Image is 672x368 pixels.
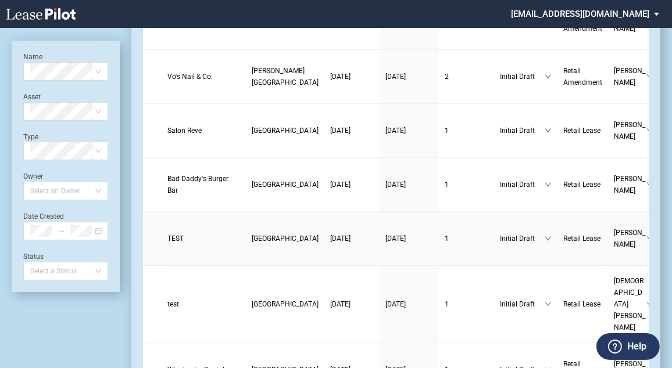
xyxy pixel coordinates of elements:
[563,179,602,190] a: Retail Lease
[330,298,374,310] a: [DATE]
[252,179,319,190] a: [GEOGRAPHIC_DATA]
[563,300,600,308] span: Retail Lease
[167,298,240,310] a: test
[57,227,65,235] span: to
[563,234,600,243] span: Retail Lease
[500,233,545,244] span: Initial Draft
[252,298,319,310] a: [GEOGRAPHIC_DATA]
[167,173,240,196] a: Bad Daddy's Burger Bar
[445,300,449,308] span: 1
[23,212,64,221] label: Date Created
[330,233,374,244] a: [DATE]
[252,300,319,308] span: Stone Creek Village
[167,71,240,82] a: Vo's Nail & Co.
[563,125,602,136] a: Retail Lease
[252,125,319,136] a: [GEOGRAPHIC_DATA]
[445,125,488,136] a: 1
[167,234,184,243] span: TEST
[330,300,351,308] span: [DATE]
[330,127,351,135] span: [DATE]
[23,252,44,261] label: Status
[500,179,545,190] span: Initial Draft
[252,67,319,86] span: Avery Square
[330,181,351,189] span: [DATE]
[500,125,545,136] span: Initial Draft
[614,119,646,142] span: [PERSON_NAME]
[23,172,43,181] label: Owner
[614,173,646,196] span: [PERSON_NAME]
[500,298,545,310] span: Initial Draft
[596,333,660,360] button: Help
[445,179,488,190] a: 1
[57,227,65,235] span: swap-right
[385,300,406,308] span: [DATE]
[167,233,240,244] a: TEST
[330,71,374,82] a: [DATE]
[167,127,202,135] span: Salon Reve
[445,181,449,189] span: 1
[563,127,600,135] span: Retail Lease
[252,65,319,88] a: [PERSON_NAME][GEOGRAPHIC_DATA]
[614,275,646,333] span: [DEMOGRAPHIC_DATA][PERSON_NAME]
[385,234,406,243] span: [DATE]
[330,125,374,136] a: [DATE]
[385,73,406,81] span: [DATE]
[500,71,545,82] span: Initial Draft
[385,71,433,82] a: [DATE]
[627,339,646,354] label: Help
[563,233,602,244] a: Retail Lease
[445,127,449,135] span: 1
[563,65,602,88] a: Retail Amendment
[563,67,602,86] span: Retail Amendment
[385,233,433,244] a: [DATE]
[646,127,653,134] span: down
[385,298,433,310] a: [DATE]
[545,301,552,308] span: down
[563,298,602,310] a: Retail Lease
[252,234,319,243] span: Arbor Square
[545,73,552,80] span: down
[545,235,552,242] span: down
[23,53,42,61] label: Name
[330,179,374,190] a: [DATE]
[445,233,488,244] a: 1
[445,234,449,243] span: 1
[23,133,38,141] label: Type
[330,234,351,243] span: [DATE]
[252,181,319,189] span: Park West Village III
[252,127,319,135] span: Stone Creek Village
[445,73,449,81] span: 2
[445,71,488,82] a: 2
[252,233,319,244] a: [GEOGRAPHIC_DATA]
[646,73,653,80] span: down
[646,301,653,308] span: down
[167,125,240,136] a: Salon Reve
[614,227,646,250] span: [PERSON_NAME]
[385,179,433,190] a: [DATE]
[545,181,552,188] span: down
[167,175,228,194] span: Bad Daddy's Burger Bar
[545,127,552,134] span: down
[614,65,646,88] span: [PERSON_NAME]
[167,300,179,308] span: test
[167,73,213,81] span: Vo's Nail & Co.
[646,181,653,188] span: down
[445,298,488,310] a: 1
[563,181,600,189] span: Retail Lease
[385,181,406,189] span: [DATE]
[646,235,653,242] span: down
[330,73,351,81] span: [DATE]
[385,125,433,136] a: [DATE]
[23,93,41,101] label: Asset
[385,127,406,135] span: [DATE]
